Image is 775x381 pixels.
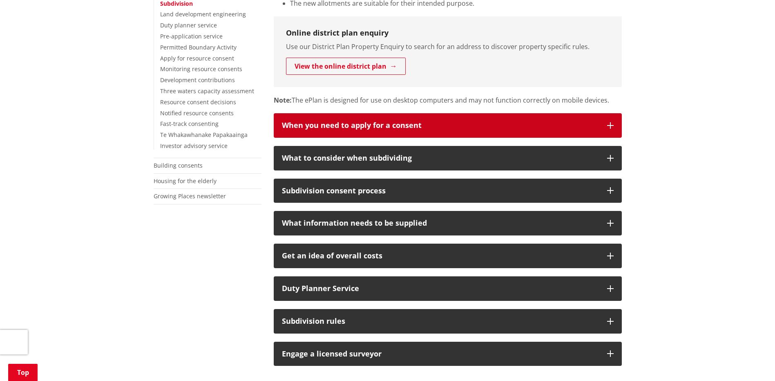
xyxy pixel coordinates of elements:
button: What to consider when subdividing [274,146,622,170]
a: View the online district plan [286,58,406,75]
a: Duty planner service [160,21,217,29]
button: Get an idea of overall costs [274,244,622,268]
div: What to consider when subdividing [282,154,599,162]
a: Building consents [154,161,203,169]
a: Three waters capacity assessment [160,87,254,95]
a: Pre-application service [160,32,223,40]
p: The ePlan is designed for use on desktop computers and may not function correctly on mobile devices. [274,95,622,105]
a: Top [8,364,38,381]
div: Duty Planner Service [282,285,599,293]
p: Get an idea of overall costs [282,252,599,260]
button: Duty Planner Service [274,276,622,301]
div: What information needs to be supplied [282,219,599,227]
a: Growing Places newsletter [154,192,226,200]
p: Engage a licensed surveyor [282,350,599,358]
a: Te Whakawhanake Papakaainga [160,131,248,139]
a: Notified resource consents [160,109,234,117]
h3: Online district plan enquiry [286,29,610,38]
a: Development contributions [160,76,235,84]
button: Subdivision consent process [274,179,622,203]
a: Fast-track consenting [160,120,219,128]
a: Permitted Boundary Activity [160,43,237,51]
a: Land development engineering [160,10,246,18]
strong: Note: [274,96,292,105]
div: Subdivision consent process [282,187,599,195]
div: When you need to apply for a consent [282,121,599,130]
a: Resource consent decisions [160,98,236,106]
p: Use our District Plan Property Enquiry to search for an address to discover property specific rules. [286,42,610,52]
button: When you need to apply for a consent [274,113,622,138]
button: What information needs to be supplied [274,211,622,235]
a: Housing for the elderly [154,177,217,185]
div: Subdivision rules [282,317,599,325]
button: Engage a licensed surveyor [274,342,622,366]
a: Investor advisory service [160,142,228,150]
a: Monitoring resource consents [160,65,242,73]
a: Apply for resource consent [160,54,234,62]
iframe: Messenger Launcher [737,347,767,376]
button: Subdivision rules [274,309,622,334]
